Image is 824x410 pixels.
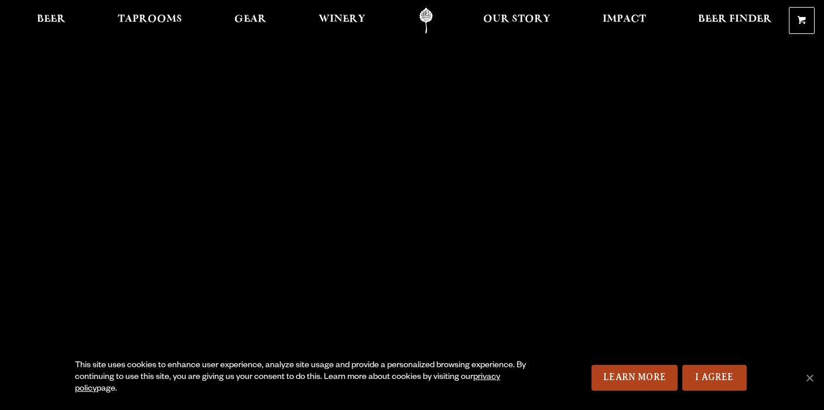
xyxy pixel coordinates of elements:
a: I Agree [682,365,747,391]
span: Taprooms [118,15,182,24]
div: This site uses cookies to enhance user experience, analyze site usage and provide a personalized ... [75,360,534,395]
a: Learn More [591,365,678,391]
span: Beer Finder [698,15,772,24]
a: Gear [227,8,274,34]
a: Winery [311,8,373,34]
span: Beer [37,15,66,24]
span: Impact [603,15,646,24]
span: Winery [319,15,365,24]
span: Our Story [483,15,551,24]
a: Our Story [476,8,558,34]
a: Impact [595,8,654,34]
a: Beer Finder [690,8,779,34]
a: Beer [29,8,73,34]
a: Odell Home [404,8,448,34]
span: Gear [234,15,266,24]
a: Taprooms [110,8,190,34]
span: No [804,372,815,384]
